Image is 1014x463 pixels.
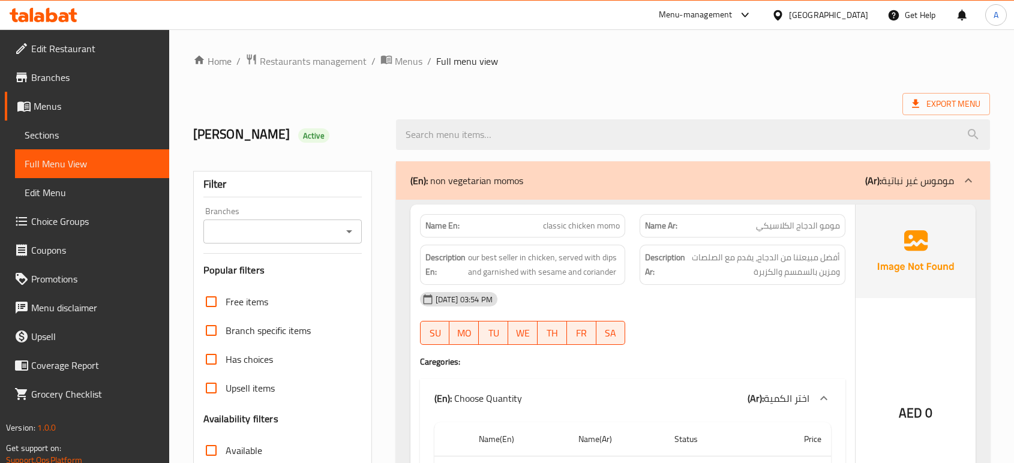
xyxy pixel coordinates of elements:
span: 1.0.0 [37,420,56,435]
img: Ae5nvW7+0k+MAAAAAElFTkSuQmCC [856,205,976,298]
span: Branches [31,70,160,85]
h3: Availability filters [203,412,278,426]
button: WE [508,321,538,345]
span: Coupons [31,243,160,257]
button: TU [479,321,508,345]
strong: Description Ar: [645,250,685,279]
span: SA [601,324,621,342]
b: (En): [410,172,428,190]
span: AED [899,401,922,425]
p: Choose Quantity [434,391,522,405]
span: TH [542,324,562,342]
li: / [236,54,241,68]
th: Status [665,422,764,456]
span: Export Menu [912,97,980,112]
a: Sections [15,121,169,149]
span: TU [484,324,503,342]
span: MO [454,324,474,342]
nav: breadcrumb [193,53,990,69]
b: (Ar): [748,389,764,407]
span: أفضل مبيعتنا من الدجاج، يقدم مع الصلصات ومزين بالسمسم والكزبرة [688,250,840,279]
span: classic chicken momo [543,220,620,232]
a: Coupons [5,236,169,264]
span: Edit Menu [25,185,160,200]
button: MO [449,321,479,345]
span: Choice Groups [31,214,160,229]
span: Coverage Report [31,358,160,372]
h3: Popular filters [203,263,362,277]
span: A [994,8,998,22]
span: Export Menu [902,93,990,115]
div: (En): non vegetarian momos(Ar):موموس غير نباتية [396,161,990,200]
span: مومو الدجاج الكلاسيكي [756,220,840,232]
a: Menus [380,53,422,69]
span: Restaurants management [260,54,367,68]
a: Restaurants management [245,53,367,69]
span: Edit Restaurant [31,41,160,56]
a: Edit Restaurant [5,34,169,63]
button: Open [341,223,358,240]
strong: Name En: [425,220,460,232]
a: Branches [5,63,169,92]
span: Has choices [226,352,273,366]
p: موموس غير نباتية [865,173,954,188]
a: Menus [5,92,169,121]
span: Promotions [31,272,160,286]
span: اختر الكمية [764,389,809,407]
button: TH [538,321,567,345]
a: Full Menu View [15,149,169,178]
button: SA [596,321,626,345]
a: Edit Menu [15,178,169,207]
div: Menu-management [659,8,733,22]
span: WE [513,324,533,342]
a: Grocery Checklist [5,380,169,408]
span: FR [572,324,592,342]
span: Menus [395,54,422,68]
span: Full menu view [436,54,498,68]
span: Sections [25,128,160,142]
th: Price [764,422,831,456]
span: Upsell items [226,381,275,395]
b: (Ar): [865,172,881,190]
span: Full Menu View [25,157,160,171]
span: Branch specific items [226,323,311,338]
span: Menus [34,99,160,113]
button: SU [420,321,450,345]
strong: Name Ar: [645,220,677,232]
span: Grocery Checklist [31,387,160,401]
div: Filter [203,172,362,197]
span: Active [298,130,329,142]
span: Menu disclaimer [31,300,160,315]
li: / [427,54,431,68]
span: 0 [925,401,932,425]
button: FR [567,321,596,345]
p: non vegetarian momos [410,173,523,188]
th: Name(Ar) [569,422,665,456]
span: Get support on: [6,440,61,456]
span: SU [425,324,445,342]
div: [GEOGRAPHIC_DATA] [789,8,868,22]
a: Home [193,54,232,68]
span: Available [226,443,262,458]
span: our best seller in chicken, served with dips and garnished with sesame and coriander [468,250,620,279]
a: Menu disclaimer [5,293,169,322]
a: Promotions [5,264,169,293]
input: search [396,119,990,150]
span: [DATE] 03:54 PM [431,294,497,305]
strong: Description En: [425,250,466,279]
span: Upsell [31,329,160,344]
li: / [371,54,376,68]
span: Version: [6,420,35,435]
h4: Caregories: [420,356,845,368]
a: Coverage Report [5,351,169,380]
div: Active [298,128,329,143]
div: (En): Choose Quantity(Ar):اختر الكمية [420,379,845,417]
h2: [PERSON_NAME] [193,125,382,143]
th: Name(En) [469,422,569,456]
a: Upsell [5,322,169,351]
b: (En): [434,389,452,407]
span: Free items [226,294,268,309]
a: Choice Groups [5,207,169,236]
